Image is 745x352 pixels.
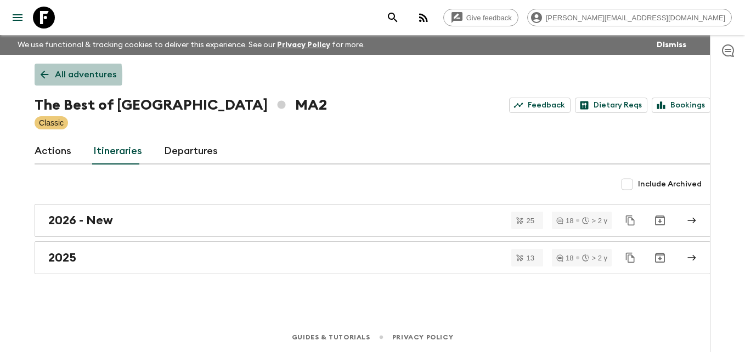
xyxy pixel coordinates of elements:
[527,9,732,26] div: [PERSON_NAME][EMAIL_ADDRESS][DOMAIN_NAME]
[48,251,76,265] h2: 2025
[35,241,710,274] a: 2025
[277,41,330,49] a: Privacy Policy
[582,217,607,224] div: > 2 y
[460,14,518,22] span: Give feedback
[649,209,671,231] button: Archive
[620,211,640,230] button: Duplicate
[649,247,671,269] button: Archive
[39,117,64,128] p: Classic
[620,248,640,268] button: Duplicate
[392,331,453,343] a: Privacy Policy
[556,217,573,224] div: 18
[93,138,142,164] a: Itineraries
[13,35,369,55] p: We use functional & tracking cookies to deliver this experience. See our for more.
[55,68,116,81] p: All adventures
[509,98,571,113] a: Feedback
[654,37,689,53] button: Dismiss
[382,7,404,29] button: search adventures
[443,9,518,26] a: Give feedback
[652,98,710,113] a: Bookings
[638,179,702,190] span: Include Archived
[540,14,731,22] span: [PERSON_NAME][EMAIL_ADDRESS][DOMAIN_NAME]
[520,217,541,224] span: 25
[48,213,113,228] h2: 2026 - New
[292,331,370,343] a: Guides & Tutorials
[164,138,218,164] a: Departures
[35,94,327,116] h1: The Best of [GEOGRAPHIC_DATA] MA2
[35,138,71,164] a: Actions
[7,7,29,29] button: menu
[520,254,541,262] span: 13
[582,254,607,262] div: > 2 y
[575,98,647,113] a: Dietary Reqs
[35,204,710,237] a: 2026 - New
[556,254,573,262] div: 18
[35,64,122,86] a: All adventures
